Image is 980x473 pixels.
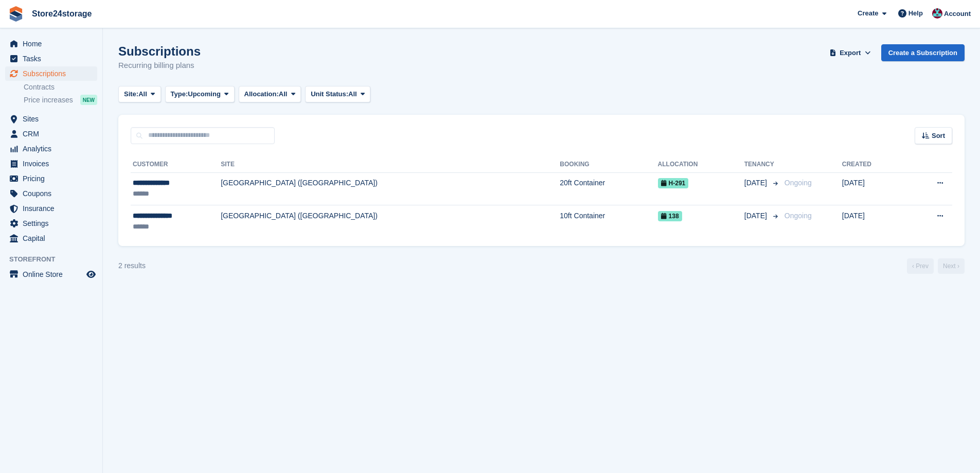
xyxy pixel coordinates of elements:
[23,216,84,231] span: Settings
[23,112,84,126] span: Sites
[23,51,84,66] span: Tasks
[842,172,906,205] td: [DATE]
[8,6,24,22] img: stora-icon-8386f47178a22dfd0bd8f6a31ec36ba5ce8667c1dd55bd0f319d3a0aa187defe.svg
[5,186,97,201] a: menu
[5,51,97,66] a: menu
[165,86,235,103] button: Type: Upcoming
[5,66,97,81] a: menu
[23,171,84,186] span: Pricing
[305,86,370,103] button: Unit Status: All
[858,8,878,19] span: Create
[938,258,965,274] a: Next
[5,231,97,246] a: menu
[944,9,971,19] span: Account
[560,172,657,205] td: 20ft Container
[560,156,657,173] th: Booking
[5,171,97,186] a: menu
[124,89,138,99] span: Site:
[244,89,279,99] span: Allocation:
[932,8,942,19] img: George
[221,156,560,173] th: Site
[744,156,780,173] th: Tenancy
[932,131,945,141] span: Sort
[23,201,84,216] span: Insurance
[23,156,84,171] span: Invoices
[24,82,97,92] a: Contracts
[131,156,221,173] th: Customer
[5,216,97,231] a: menu
[348,89,357,99] span: All
[5,37,97,51] a: menu
[905,258,967,274] nav: Page
[279,89,288,99] span: All
[842,205,906,238] td: [DATE]
[23,267,84,282] span: Online Store
[5,112,97,126] a: menu
[118,60,201,72] p: Recurring billing plans
[23,142,84,156] span: Analytics
[118,44,201,58] h1: Subscriptions
[907,258,934,274] a: Previous
[5,201,97,216] a: menu
[658,178,689,188] span: H-291
[138,89,147,99] span: All
[658,156,744,173] th: Allocation
[908,8,923,19] span: Help
[23,186,84,201] span: Coupons
[23,231,84,246] span: Capital
[744,211,769,221] span: [DATE]
[842,156,906,173] th: Created
[23,37,84,51] span: Home
[239,86,301,103] button: Allocation: All
[221,172,560,205] td: [GEOGRAPHIC_DATA] ([GEOGRAPHIC_DATA])
[785,179,812,187] span: Ongoing
[785,212,812,220] span: Ongoing
[221,205,560,238] td: [GEOGRAPHIC_DATA] ([GEOGRAPHIC_DATA])
[5,267,97,282] a: menu
[560,205,657,238] td: 10ft Container
[658,211,682,221] span: 138
[118,260,146,271] div: 2 results
[24,95,73,105] span: Price increases
[840,48,861,58] span: Export
[881,44,965,61] a: Create a Subscription
[5,142,97,156] a: menu
[24,94,97,106] a: Price increases NEW
[311,89,348,99] span: Unit Status:
[188,89,221,99] span: Upcoming
[171,89,188,99] span: Type:
[28,5,96,22] a: Store24storage
[744,178,769,188] span: [DATE]
[9,254,102,265] span: Storefront
[5,156,97,171] a: menu
[828,44,873,61] button: Export
[5,127,97,141] a: menu
[23,66,84,81] span: Subscriptions
[85,268,97,281] a: Preview store
[23,127,84,141] span: CRM
[80,95,97,105] div: NEW
[118,86,161,103] button: Site: All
